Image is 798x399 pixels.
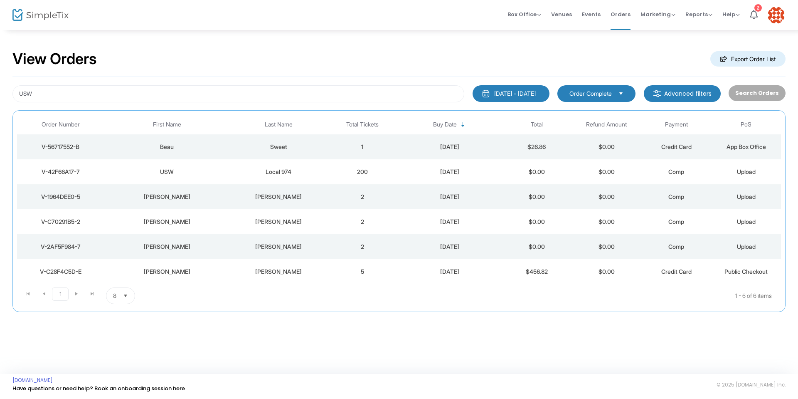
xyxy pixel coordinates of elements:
span: Credit Card [661,268,692,275]
span: © 2025 [DOMAIN_NAME] Inc. [717,382,786,388]
td: $0.00 [502,159,572,184]
div: Data table [17,115,781,284]
span: Upload [737,218,756,225]
button: Select [615,89,627,98]
div: 9/10/2025 [399,243,500,251]
div: V-C70291B5-2 [19,218,102,226]
span: Upload [737,168,756,175]
span: Help [722,10,740,18]
span: Page 1 [52,287,69,301]
kendo-pager-info: 1 - 6 of 6 items [218,287,772,304]
a: [DOMAIN_NAME] [12,377,53,384]
div: 7/24/2025 [399,268,500,276]
td: 200 [328,159,397,184]
div: V-42F66A17-7 [19,168,102,176]
div: USW [106,168,228,176]
span: Marketing [640,10,675,18]
td: 5 [328,259,397,284]
span: Order Complete [569,89,612,98]
th: Total Tickets [328,115,397,134]
span: PoS [741,121,751,128]
span: Last Name [265,121,293,128]
th: Total [502,115,572,134]
div: V-C28F4C5D-E [19,268,102,276]
h2: View Orders [12,50,97,68]
span: First Name [153,121,181,128]
span: 8 [113,292,116,300]
td: $0.00 [571,259,641,284]
td: $0.00 [571,209,641,234]
span: Upload [737,243,756,250]
div: 9/15/2025 [399,168,500,176]
span: Comp [668,168,684,175]
td: $0.00 [502,209,572,234]
span: Buy Date [433,121,457,128]
td: 1 [328,134,397,159]
div: [DATE] - [DATE] [494,89,536,98]
td: 2 [328,234,397,259]
span: Events [582,4,601,25]
span: Reports [685,10,712,18]
td: $0.00 [502,234,572,259]
td: $0.00 [502,184,572,209]
span: Comp [668,243,684,250]
span: Upload [737,193,756,200]
div: Justin [106,268,228,276]
div: Allison [106,243,228,251]
span: App Box Office [727,143,766,150]
button: [DATE] - [DATE] [473,85,549,102]
div: Ruswick [232,193,325,201]
div: 9/11/2025 [399,193,500,201]
div: Local 974 [232,168,325,176]
th: Refund Amount [571,115,641,134]
m-button: Export Order List [710,51,786,67]
td: $0.00 [571,234,641,259]
div: Rodgers [232,268,325,276]
td: $0.00 [571,134,641,159]
img: filter [653,89,661,98]
span: Orders [611,4,631,25]
a: Have questions or need help? Book an onboarding session here [12,384,185,392]
div: 2 [754,4,762,12]
div: V-2AF5F984-7 [19,243,102,251]
button: Select [120,288,131,304]
span: Comp [668,193,684,200]
span: Credit Card [661,143,692,150]
td: $0.00 [571,159,641,184]
td: $456.82 [502,259,572,284]
span: Venues [551,4,572,25]
span: Box Office [507,10,541,18]
td: $0.00 [571,184,641,209]
div: Allison [106,193,228,201]
div: Beau [106,143,228,151]
div: 9/10/2025 [399,218,500,226]
td: 2 [328,209,397,234]
div: Sweet [232,143,325,151]
img: monthly [482,89,490,98]
input: Search by name, email, phone, order number, ip address, or last 4 digits of card [12,85,464,102]
span: Comp [668,218,684,225]
span: Order Number [42,121,80,128]
td: 2 [328,184,397,209]
div: Ruswick [232,218,325,226]
div: 9/16/2025 [399,143,500,151]
div: V-56717552-B [19,143,102,151]
td: $26.86 [502,134,572,159]
m-button: Advanced filters [644,85,721,102]
span: Payment [665,121,688,128]
div: Allison [106,218,228,226]
span: Sortable [460,121,466,128]
div: Ruswick [232,243,325,251]
span: Public Checkout [724,268,768,275]
div: V-1964DEE0-5 [19,193,102,201]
